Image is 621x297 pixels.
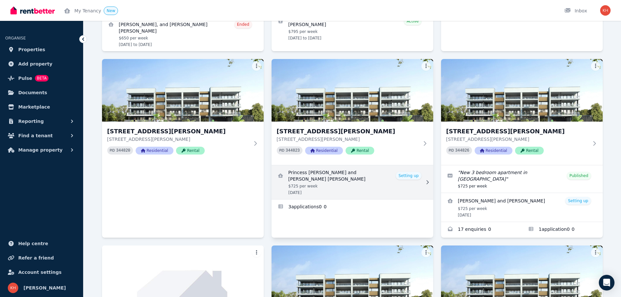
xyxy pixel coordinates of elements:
span: [PERSON_NAME] [23,284,66,292]
div: Open Intercom Messenger [599,275,614,290]
span: Account settings [18,268,62,276]
a: Edit listing: New 3 bedroom apartment in Coffs Harbour [441,165,603,193]
a: 15/26 Arthur Street, Coffs Harbour[STREET_ADDRESS][PERSON_NAME][STREET_ADDRESS][PERSON_NAME]PID 3... [441,59,603,165]
span: Reporting [18,117,44,125]
code: 344826 [455,148,469,153]
a: View details for Bible Dailo, Daryl Glimada, and Jomike De Juan [272,11,433,45]
small: PID [279,149,285,152]
p: [STREET_ADDRESS][PERSON_NAME] [107,136,249,142]
span: Residential [475,147,512,155]
img: 13/26 Arthur Street, Coffs Harbour [102,59,264,122]
button: More options [591,62,600,71]
a: View details for Princess Grace Balingit and KC Angelo Villamor [272,165,433,199]
code: 344823 [286,148,300,153]
a: Documents [5,86,78,99]
img: RentBetter [10,6,55,15]
span: Residential [136,147,173,155]
img: 14/26 Arthur Street, Coffs Harbour [272,59,433,122]
a: View details for Cassandra Ball and Ashley Scott [441,193,603,222]
a: Applications for 15/26 Arthur Street, Coffs Harbour [522,222,603,238]
span: BETA [35,75,49,82]
span: Rental [515,147,544,155]
span: Help centre [18,240,48,247]
button: Manage property [5,143,78,156]
a: View details for Jenile Joshua Yabut, Robert Jerald Hutley, Justin Conrad Llenas, and Paul Samson... [102,11,264,51]
h3: [STREET_ADDRESS][PERSON_NAME] [446,127,588,136]
span: New [107,8,115,13]
h3: [STREET_ADDRESS][PERSON_NAME] [277,127,419,136]
button: More options [252,248,261,257]
span: Marketplace [18,103,50,111]
a: 13/26 Arthur Street, Coffs Harbour[STREET_ADDRESS][PERSON_NAME][STREET_ADDRESS][PERSON_NAME]PID 3... [102,59,264,165]
a: Applications for 14/26 Arthur Street, Coffs Harbour [272,200,433,215]
img: Karen Hickey [8,283,18,293]
img: Karen Hickey [600,5,611,16]
a: Refer a friend [5,251,78,264]
span: Rental [176,147,205,155]
p: [STREET_ADDRESS][PERSON_NAME] [446,136,588,142]
span: Find a tenant [18,132,53,140]
a: 14/26 Arthur Street, Coffs Harbour[STREET_ADDRESS][PERSON_NAME][STREET_ADDRESS][PERSON_NAME]PID 3... [272,59,433,165]
span: Rental [346,147,374,155]
span: Refer a friend [18,254,54,262]
button: Reporting [5,115,78,128]
span: Residential [305,147,343,155]
a: PulseBETA [5,72,78,85]
span: Documents [18,89,47,97]
button: More options [421,62,431,71]
code: 344820 [116,148,130,153]
a: Marketplace [5,100,78,113]
div: Inbox [564,7,587,14]
span: ORGANISE [5,36,26,40]
small: PID [110,149,115,152]
h3: [STREET_ADDRESS][PERSON_NAME] [107,127,249,136]
a: Add property [5,57,78,70]
span: Add property [18,60,52,68]
a: Help centre [5,237,78,250]
a: Account settings [5,266,78,279]
button: More options [591,248,600,257]
img: 15/26 Arthur Street, Coffs Harbour [441,59,603,122]
p: [STREET_ADDRESS][PERSON_NAME] [277,136,419,142]
button: More options [421,248,431,257]
a: Enquiries for 15/26 Arthur Street, Coffs Harbour [441,222,522,238]
small: PID [449,149,454,152]
span: Pulse [18,74,32,82]
a: Properties [5,43,78,56]
button: More options [252,62,261,71]
span: Properties [18,46,45,53]
button: Find a tenant [5,129,78,142]
span: Manage property [18,146,63,154]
